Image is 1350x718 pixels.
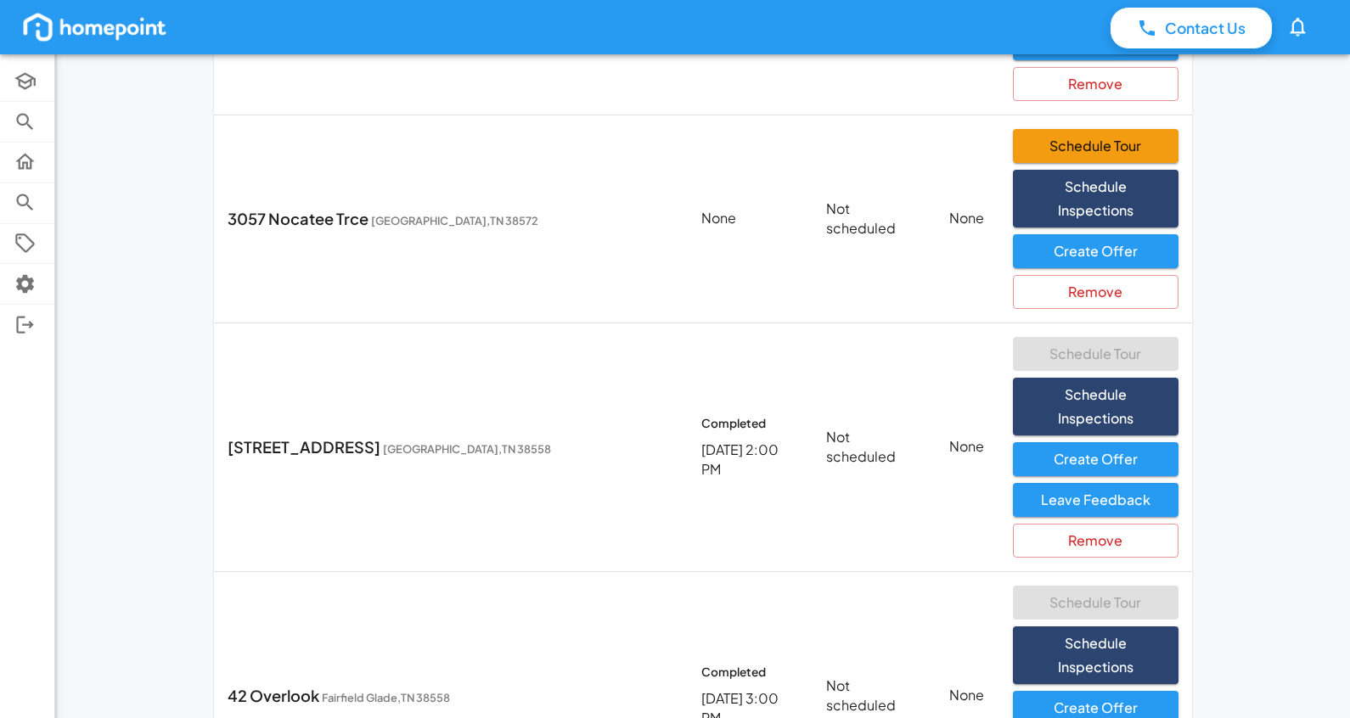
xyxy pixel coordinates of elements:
[1013,483,1178,517] button: Leave Feedback
[1013,524,1178,558] button: Remove
[1013,170,1178,227] button: Schedule Inspections
[826,428,921,467] p: Not scheduled
[1013,378,1178,435] button: Schedule Inspections
[701,440,800,480] p: [DATE] 2:00 PM
[1013,234,1178,268] button: Create Offer
[949,209,986,228] p: None
[826,676,921,715] p: Not scheduled
[228,207,674,230] p: 3057 Nocatee Trce
[1013,129,1178,163] button: Schedule Tour
[20,10,169,44] img: homepoint_logo_white.png
[383,442,551,456] span: [GEOGRAPHIC_DATA] , TN 38558
[228,435,674,458] p: [STREET_ADDRESS]
[949,686,986,705] p: None
[949,437,986,457] p: None
[701,663,766,682] span: Completed
[701,414,766,434] span: Completed
[228,684,674,707] p: 42 Overlook
[371,214,538,227] span: [GEOGRAPHIC_DATA] , TN 38572
[322,691,450,704] span: Fairfield Glade , TN 38558
[1013,275,1178,309] button: Remove
[826,199,921,238] p: Not scheduled
[1013,626,1178,684] button: Schedule Inspections
[701,209,800,228] p: None
[1165,17,1246,39] p: Contact Us
[1013,442,1178,476] button: Create Offer
[1013,67,1178,101] button: Remove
